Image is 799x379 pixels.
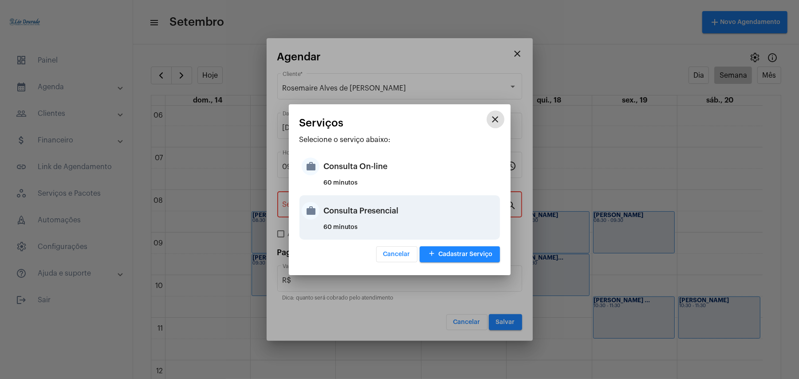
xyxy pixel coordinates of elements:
[324,180,498,193] div: 60 minutos
[427,251,493,257] span: Cadastrar Serviço
[376,246,417,262] button: Cancelar
[302,158,319,175] mat-icon: work
[490,114,501,125] mat-icon: close
[427,248,437,260] mat-icon: add
[299,136,500,144] p: Selecione o serviço abaixo:
[324,224,498,237] div: 60 minutos
[420,246,500,262] button: Cadastrar Serviço
[299,117,344,129] span: Serviços
[302,202,319,220] mat-icon: work
[383,251,410,257] span: Cancelar
[324,197,498,224] div: Consulta Presencial
[324,153,498,180] div: Consulta On-line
